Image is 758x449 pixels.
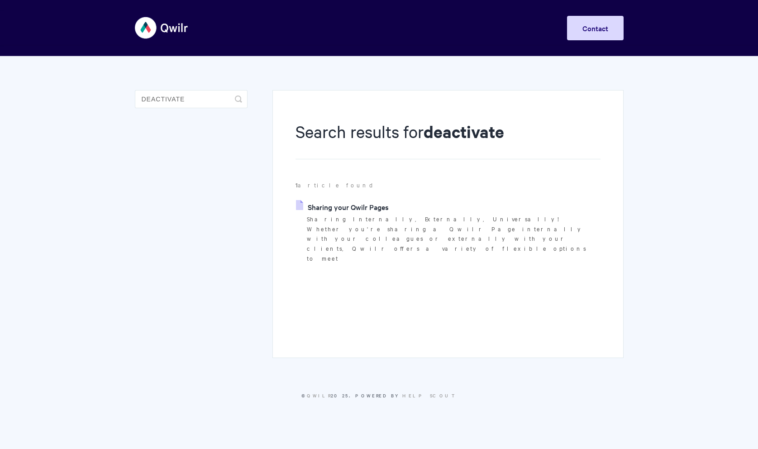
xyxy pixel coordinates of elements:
[296,120,600,159] h1: Search results for
[135,11,189,45] img: Qwilr Help Center
[296,180,600,190] p: article found
[135,392,624,400] p: © 2025.
[567,16,624,40] a: Contact
[296,200,389,214] a: Sharing your Qwilr Pages
[424,120,504,143] strong: deactivate
[135,90,248,108] input: Search
[402,392,457,399] a: Help Scout
[296,181,298,189] strong: 1
[307,214,600,263] p: Sharing Internally, Externally, Universally! Whether you're sharing a Qwilr Page internally with ...
[307,392,331,399] a: Qwilr
[355,392,457,399] span: Powered by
